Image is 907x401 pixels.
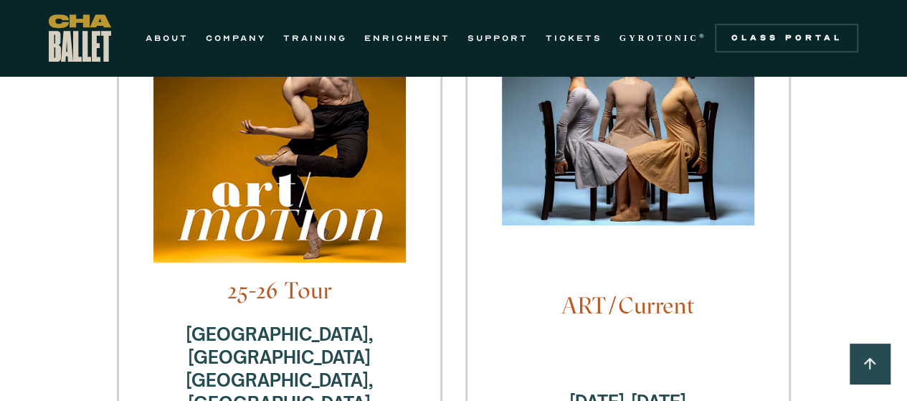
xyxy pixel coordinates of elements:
a: COMPANY [206,29,266,47]
a: TRAINING [283,29,347,47]
a: Class Portal [715,24,858,52]
a: TICKETS [546,29,602,47]
h4: 25-26 Tour [153,277,406,304]
a: home [49,14,111,62]
div: Class Portal [723,32,850,44]
sup: ® [699,32,707,39]
h4: ART/Current [502,292,754,319]
a: SUPPORT [467,29,528,47]
strong: GYROTONIC [619,33,699,43]
a: ABOUT [146,29,189,47]
a: GYROTONIC® [619,29,707,47]
a: ENRICHMENT [364,29,450,47]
